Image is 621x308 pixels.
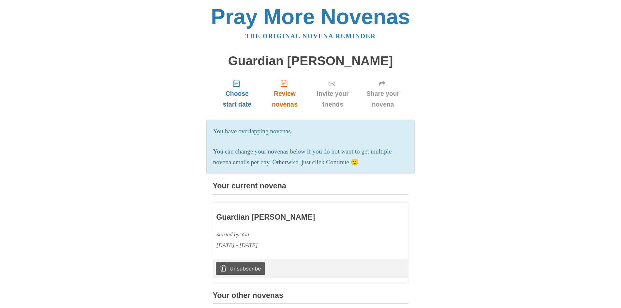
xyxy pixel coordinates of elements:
[364,88,402,110] span: Share your novena
[213,291,408,304] h3: Your other novenas
[216,240,367,251] div: [DATE] - [DATE]
[308,74,358,113] a: Invite your friends
[268,88,301,110] span: Review novenas
[213,126,408,137] p: You have overlapping novenas.
[213,182,408,195] h3: Your current novena
[216,262,265,275] a: Unsubscribe
[219,88,255,110] span: Choose start date
[261,74,308,113] a: Review novenas
[213,74,262,113] a: Choose start date
[213,54,408,68] h1: Guardian [PERSON_NAME]
[213,146,408,168] p: You can change your novenas below if you do not want to get multiple novena emails per day. Other...
[211,5,410,29] a: Pray More Novenas
[315,88,351,110] span: Invite your friends
[245,33,376,39] a: The original novena reminder
[216,213,367,222] h3: Guardian [PERSON_NAME]
[358,74,408,113] a: Share your novena
[216,229,367,240] div: Started by You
